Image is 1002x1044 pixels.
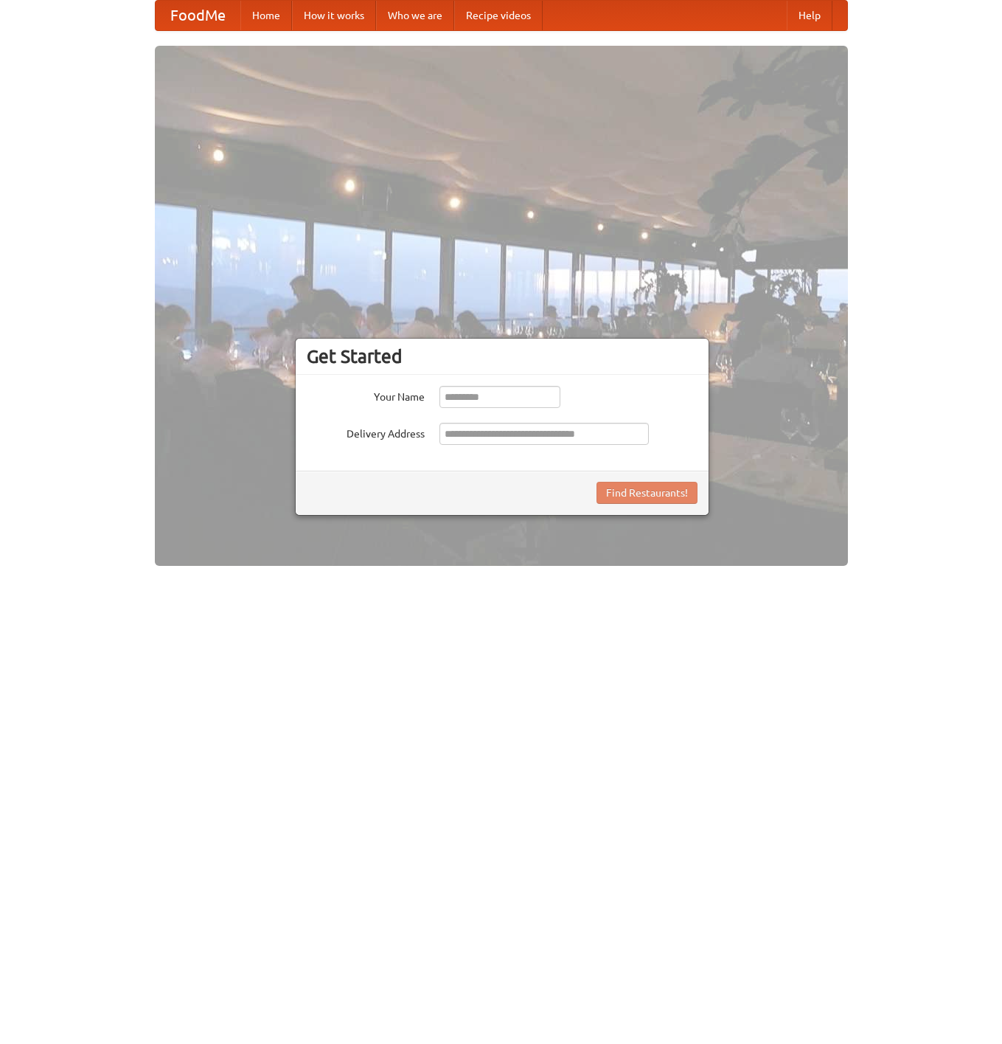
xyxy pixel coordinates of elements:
[307,423,425,441] label: Delivery Address
[240,1,292,30] a: Home
[156,1,240,30] a: FoodMe
[596,482,697,504] button: Find Restaurants!
[454,1,543,30] a: Recipe videos
[376,1,454,30] a: Who we are
[307,345,697,367] h3: Get Started
[292,1,376,30] a: How it works
[787,1,832,30] a: Help
[307,386,425,404] label: Your Name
